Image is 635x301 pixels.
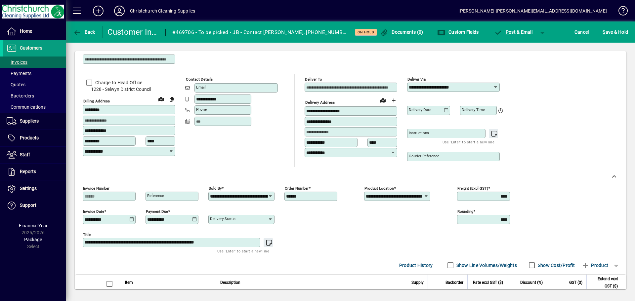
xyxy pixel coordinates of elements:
[364,186,394,191] mat-label: Product location
[3,180,66,197] a: Settings
[196,107,207,112] mat-label: Phone
[3,68,66,79] a: Payments
[19,223,48,228] span: Financial Year
[196,85,206,90] mat-label: Email
[3,101,66,113] a: Communications
[358,30,374,34] span: On hold
[443,138,494,146] mat-hint: Use 'Enter' to start a new line
[147,193,164,198] mat-label: Reference
[83,232,91,237] mat-label: Title
[520,279,543,286] span: Discount (%)
[409,131,429,135] mat-label: Instructions
[20,152,30,157] span: Staff
[66,26,103,38] app-page-header-button: Back
[7,59,27,65] span: Invoices
[3,164,66,180] a: Reports
[3,147,66,163] a: Staff
[411,279,424,286] span: Supply
[437,29,479,35] span: Custom Fields
[130,6,195,16] div: Christchurch Cleaning Supplies
[574,27,589,37] span: Cancel
[20,45,42,51] span: Customers
[3,130,66,146] a: Products
[285,186,309,191] mat-label: Order number
[581,260,608,271] span: Product
[88,5,109,17] button: Add
[409,154,439,158] mat-label: Courier Reference
[73,29,95,35] span: Back
[220,279,240,286] span: Description
[20,169,36,174] span: Reports
[397,259,436,271] button: Product History
[210,216,235,221] mat-label: Delivery status
[125,279,133,286] span: Item
[109,5,130,17] button: Profile
[399,260,433,271] span: Product History
[458,6,607,16] div: [PERSON_NAME] [PERSON_NAME][EMAIL_ADDRESS][DOMAIN_NAME]
[7,82,25,87] span: Quotes
[20,186,37,191] span: Settings
[536,262,575,269] label: Show Cost/Profit
[491,26,536,38] button: Post & Email
[20,28,32,34] span: Home
[457,186,488,191] mat-label: Freight (excl GST)
[3,197,66,214] a: Support
[573,26,591,38] button: Cancel
[455,262,517,269] label: Show Line Volumes/Weights
[380,29,423,35] span: Documents (0)
[569,279,582,286] span: GST ($)
[156,94,166,104] a: View on map
[3,79,66,90] a: Quotes
[409,107,431,112] mat-label: Delivery date
[305,77,322,82] mat-label: Deliver To
[494,29,532,35] span: ost & Email
[3,56,66,68] a: Invoices
[3,23,66,40] a: Home
[614,1,627,23] a: Knowledge Base
[24,237,42,242] span: Package
[20,203,36,208] span: Support
[83,86,175,93] span: 1228 - Selwyn District Council
[591,275,618,290] span: Extend excl GST ($)
[473,279,503,286] span: Rate excl GST ($)
[7,71,31,76] span: Payments
[603,27,628,37] span: ave & Hold
[578,259,612,271] button: Product
[20,118,39,124] span: Suppliers
[20,135,39,140] span: Products
[3,113,66,130] a: Suppliers
[379,26,425,38] button: Documents (0)
[71,26,97,38] button: Back
[3,90,66,101] a: Backorders
[378,95,388,105] a: View on map
[146,209,168,214] mat-label: Payment due
[407,77,426,82] mat-label: Deliver via
[388,95,399,106] button: Choose address
[166,94,177,104] button: Copy to Delivery address
[83,186,109,191] mat-label: Invoice number
[209,186,222,191] mat-label: Sold by
[601,26,630,38] button: Save & Hold
[217,247,269,255] mat-hint: Use 'Enter' to start a new line
[94,79,142,86] label: Charge to Head Office
[462,107,485,112] mat-label: Delivery time
[445,279,463,286] span: Backorder
[7,104,46,110] span: Communications
[172,27,347,38] div: #469706 - To be picked - JB - Contact [PERSON_NAME], [PHONE_NUMBER], when delivering.
[107,27,159,37] div: Customer Invoice
[436,26,481,38] button: Custom Fields
[457,209,473,214] mat-label: Rounding
[506,29,509,35] span: P
[83,209,104,214] mat-label: Invoice date
[7,93,34,98] span: Backorders
[603,29,605,35] span: S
